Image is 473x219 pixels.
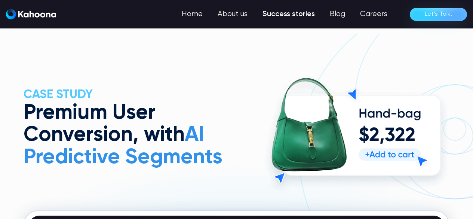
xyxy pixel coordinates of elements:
[322,7,353,22] a: Blog
[353,7,395,22] a: Careers
[24,88,230,102] h2: CASE Study
[24,102,230,169] h1: Premium User Conversion, with
[425,8,452,20] div: Let’s Talk!
[24,125,222,168] span: AI Predictive Segments
[210,7,255,22] a: About us
[255,7,322,22] a: Success stories
[174,7,210,22] a: Home
[410,8,467,21] a: Let’s Talk!
[6,9,56,19] img: Kahoona logo white
[6,9,56,20] a: home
